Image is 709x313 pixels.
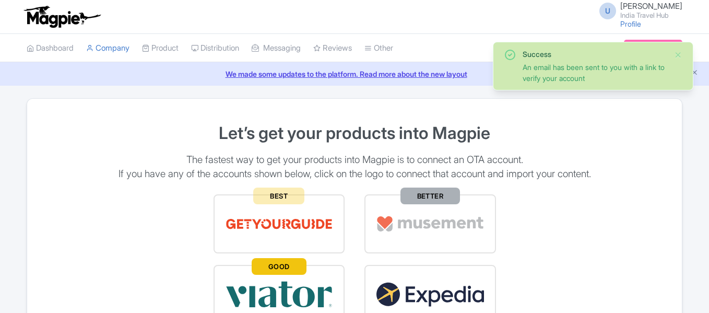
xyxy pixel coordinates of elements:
a: We made some updates to the platform. Read more about the new layout [6,68,703,79]
img: expedia22-01-93867e2ff94c7cd37d965f09d456db68.svg [376,276,485,312]
a: Profile [620,19,641,28]
small: India Travel Hub [620,12,682,19]
a: Reviews [313,34,352,63]
img: logo-ab69f6fb50320c5b225c76a69d11143b.png [21,5,102,28]
a: Distribution [191,34,239,63]
span: U [599,3,616,19]
a: Messaging [252,34,301,63]
a: Other [364,34,393,63]
a: Product [142,34,179,63]
div: Success [523,49,666,60]
a: BEST [204,191,355,257]
span: BETTER [400,188,460,204]
span: GOOD [252,258,306,275]
span: BEST [253,188,304,204]
a: Dashboard [27,34,74,63]
span: [PERSON_NAME] [620,1,682,11]
img: viator-e2bf771eb72f7a6029a5edfbb081213a.svg [225,276,334,312]
p: The fastest way to get your products into Magpie is to connect an OTA account. [40,153,669,167]
button: Close [674,49,682,61]
img: get_your_guide-5a6366678479520ec94e3f9d2b9f304b.svg [225,206,334,242]
button: Close announcement [691,67,699,79]
a: Subscription [624,40,682,55]
a: U [PERSON_NAME] India Travel Hub [593,2,682,19]
img: musement-dad6797fd076d4ac540800b229e01643.svg [376,206,485,242]
p: If you have any of the accounts shown below, click on the logo to connect that account and import... [40,167,669,181]
a: BETTER [354,191,506,257]
h1: Let’s get your products into Magpie [40,124,669,142]
div: An email has been sent to you with a link to verify your account [523,62,666,84]
a: Company [86,34,129,63]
